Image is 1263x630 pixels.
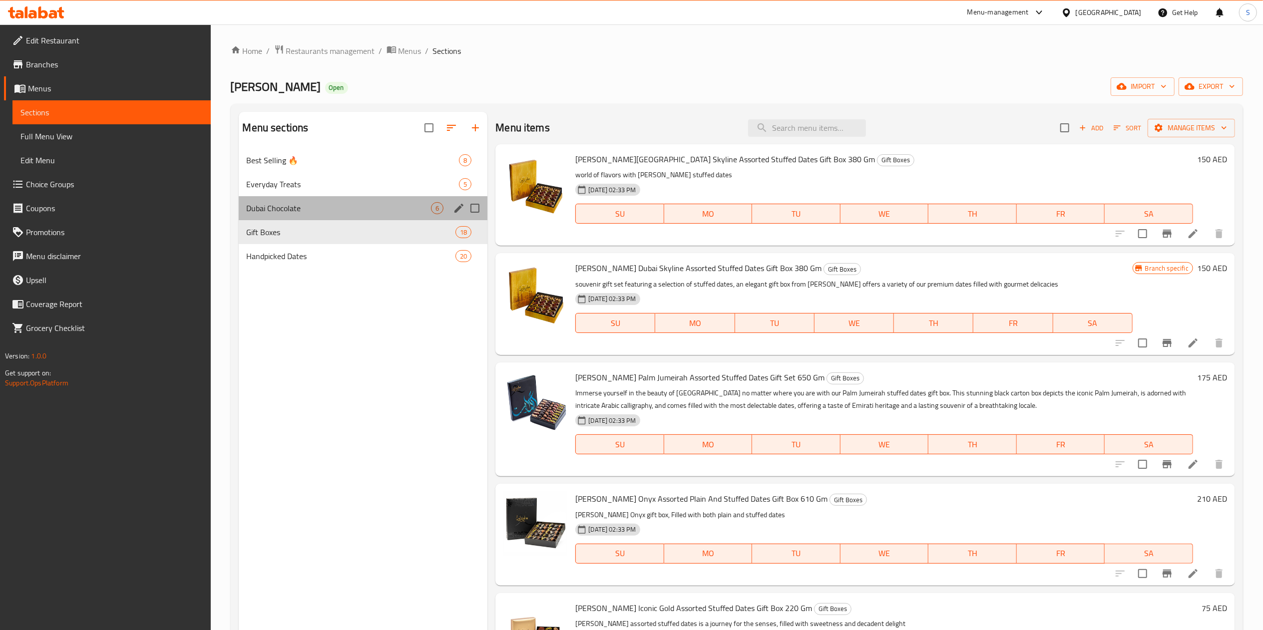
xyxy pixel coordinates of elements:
button: delete [1207,452,1231,476]
div: Gift Boxes [814,603,851,615]
nav: Menu sections [239,144,488,272]
li: / [267,45,270,57]
span: WE [844,546,925,561]
button: FR [1017,544,1105,564]
div: Open [325,82,348,94]
h6: 150 AED [1197,152,1227,166]
span: Select to update [1132,223,1153,244]
span: WE [844,437,925,452]
li: / [379,45,383,57]
input: search [748,119,866,137]
p: world of flavors with [PERSON_NAME] stuffed dates [575,169,1193,181]
button: SA [1105,434,1193,454]
a: Menus [387,44,421,57]
button: TH [928,204,1017,224]
span: Coupons [26,202,203,214]
div: Gift Boxes [827,372,864,384]
button: MO [664,204,753,224]
span: S [1246,7,1250,18]
span: [DATE] 02:33 PM [584,525,640,534]
div: items [459,178,471,190]
div: Gift Boxes [824,263,861,275]
a: Edit Restaurant [4,28,211,52]
span: Handpicked Dates [247,250,456,262]
span: SU [580,207,660,221]
button: Branch-specific-item [1155,222,1179,246]
span: Dubai Chocolate [247,202,431,214]
span: Choice Groups [26,178,203,190]
button: delete [1207,222,1231,246]
span: [DATE] 02:33 PM [584,294,640,304]
button: TU [752,544,841,564]
span: TH [932,207,1013,221]
a: Coverage Report [4,292,211,316]
span: MO [659,316,731,330]
span: export [1187,80,1235,93]
span: [PERSON_NAME] Dubai Skyline Assorted Stuffed Dates Gift Box 380 Gm [575,261,822,276]
span: SU [580,546,660,561]
span: Menus [28,82,203,94]
div: [GEOGRAPHIC_DATA] [1076,7,1142,18]
span: TU [756,546,837,561]
button: Add [1075,120,1107,136]
span: SA [1057,316,1129,330]
span: 5 [459,180,471,189]
span: Promotions [26,226,203,238]
a: Grocery Checklist [4,316,211,340]
span: Edit Menu [20,154,203,166]
a: Upsell [4,268,211,292]
span: TH [932,437,1013,452]
button: FR [1017,434,1105,454]
div: Dubai Chocolate6edit [239,196,488,220]
a: Sections [12,100,211,124]
span: Sort items [1107,120,1148,136]
span: Upsell [26,274,203,286]
button: FR [973,313,1053,333]
h6: 175 AED [1197,370,1227,384]
button: TU [752,204,841,224]
span: TU [739,316,811,330]
span: FR [977,316,1049,330]
span: Restaurants management [286,45,375,57]
button: SU [575,204,664,224]
span: Grocery Checklist [26,322,203,334]
button: Branch-specific-item [1155,452,1179,476]
button: delete [1207,562,1231,586]
button: SU [575,313,655,333]
a: Home [231,45,263,57]
button: WE [841,204,929,224]
span: Gift Boxes [824,264,860,275]
span: Select to update [1132,563,1153,584]
div: Menu-management [967,6,1029,18]
span: 6 [431,204,443,213]
p: [PERSON_NAME] Onyx gift box, Filled with both plain and stuffed dates [575,509,1193,521]
a: Coupons [4,196,211,220]
a: Choice Groups [4,172,211,196]
a: Edit menu item [1187,337,1199,349]
button: WE [815,313,894,333]
button: Branch-specific-item [1155,331,1179,355]
span: Add [1078,122,1105,134]
span: Select to update [1132,332,1153,353]
span: WE [819,316,890,330]
span: Gift Boxes [247,226,456,238]
span: 8 [459,156,471,165]
button: FR [1017,204,1105,224]
span: [PERSON_NAME] Iconic Gold Assorted Stuffed Dates Gift Box 220 Gm [575,601,812,616]
span: Gift Boxes [877,154,914,166]
h6: 75 AED [1202,601,1227,615]
span: SA [1109,207,1189,221]
p: [PERSON_NAME] assorted stuffed dates is a journey for the senses, filled with sweetness and decad... [575,618,1198,630]
div: items [459,154,471,166]
span: Manage items [1156,122,1227,134]
a: Edit menu item [1187,228,1199,240]
p: Immerse yourself in the beauty of [GEOGRAPHIC_DATA] no matter where you are with our Palm Jumeira... [575,387,1193,412]
a: Menus [4,76,211,100]
span: [PERSON_NAME] [231,75,321,98]
button: TH [928,544,1017,564]
a: Restaurants management [274,44,375,57]
button: delete [1207,331,1231,355]
button: SU [575,434,664,454]
div: Best Selling 🔥8 [239,148,488,172]
img: Zadina Abu Dhabi Skyline Assorted Stuffed Dates Gift Box 380 Gm [503,152,567,216]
